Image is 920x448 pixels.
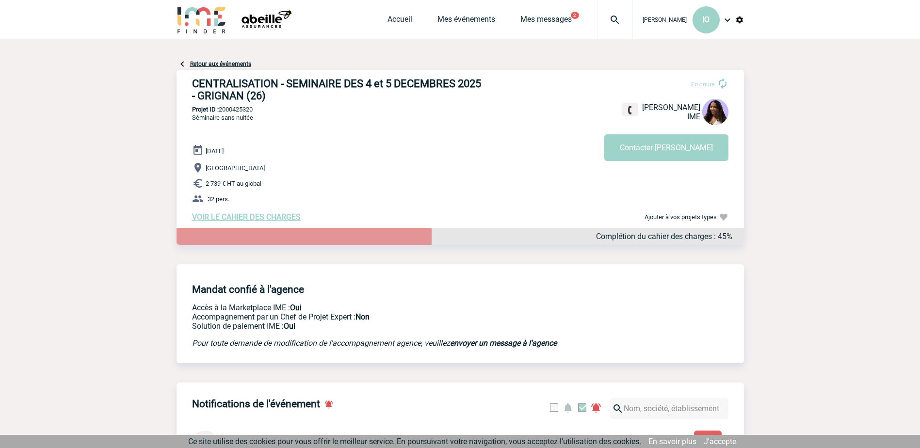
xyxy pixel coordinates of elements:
img: Ajouter à vos projets types [719,212,728,222]
img: fixe.png [626,106,634,114]
b: Oui [284,321,295,331]
em: Pour toute demande de modification de l'accompagnement agence, veuillez [192,338,557,348]
span: [DATE] [206,147,224,155]
a: Mes messages [520,15,572,28]
h4: Mandat confié à l'agence [192,284,304,295]
a: Lire [686,432,729,442]
a: VOIR LE CAHIER DES CHARGES [192,212,301,222]
span: [PERSON_NAME] [643,16,687,23]
button: Contacter [PERSON_NAME] [604,134,728,161]
span: En cours [691,80,715,88]
span: 2 739 € HT au global [206,180,261,187]
b: Oui [290,303,302,312]
a: En savoir plus [648,437,696,446]
span: [PERSON_NAME] [642,103,700,112]
h3: CENTRALISATION - SEMINAIRE DES 4 et 5 DECEMBRES 2025 - GRIGNAN (26) [192,78,483,102]
a: Mes événements [437,15,495,28]
button: Lire [694,431,722,445]
h4: Notifications de l'événement [192,398,320,410]
img: IME-Finder [177,6,227,33]
p: Conformité aux process achat client, Prise en charge de la facturation, Mutualisation de plusieur... [192,321,595,331]
button: 2 [571,12,579,19]
p: 2000425320 [177,106,744,113]
span: Ajouter à vos projets types [645,213,717,221]
a: J'accepte [704,437,736,446]
b: Non [355,312,370,321]
span: IO [702,15,710,24]
img: 131234-0.jpg [702,99,728,125]
p: Prestation payante [192,312,595,321]
a: envoyer un message à l'agence [450,338,557,348]
span: [GEOGRAPHIC_DATA] [206,164,265,172]
a: Retour aux événements [190,61,251,67]
span: 32 pers. [208,195,229,203]
p: Accès à la Marketplace IME : [192,303,595,312]
span: IME [687,112,700,121]
span: Ce site utilise des cookies pour vous offrir le meilleur service. En poursuivant votre navigation... [188,437,641,446]
a: Accueil [387,15,412,28]
b: Projet ID : [192,106,219,113]
span: Séminaire sans nuitée [192,114,253,121]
